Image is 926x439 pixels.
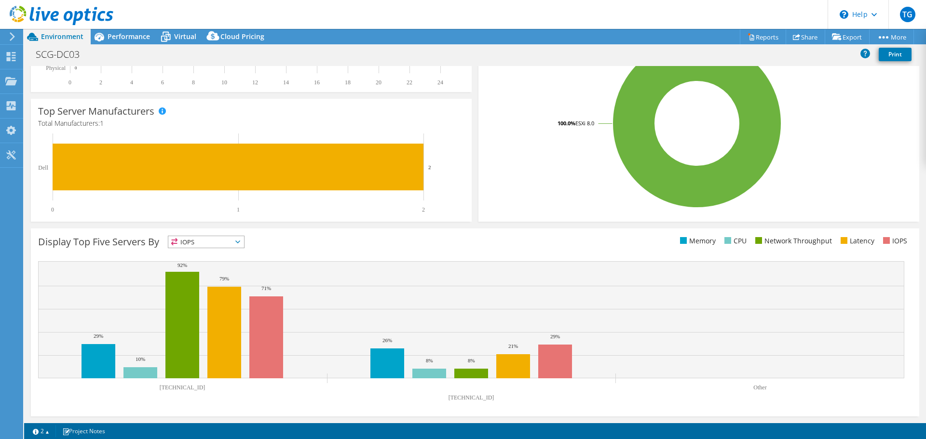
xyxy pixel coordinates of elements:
[879,48,912,61] a: Print
[449,394,494,401] text: [TECHNICAL_ID]
[900,7,915,22] span: TG
[283,79,289,86] text: 14
[428,164,431,170] text: 2
[252,79,258,86] text: 12
[881,236,907,246] li: IOPS
[136,356,145,362] text: 10%
[437,79,443,86] text: 24
[825,29,870,44] a: Export
[722,236,747,246] li: CPU
[407,79,412,86] text: 22
[68,79,71,86] text: 0
[221,79,227,86] text: 10
[575,120,594,127] tspan: ESXi 8.0
[786,29,825,44] a: Share
[174,32,196,41] span: Virtual
[177,262,187,268] text: 92%
[838,236,874,246] li: Latency
[192,79,195,86] text: 8
[31,49,95,60] h1: SCG-DC03
[558,120,575,127] tspan: 100.0%
[168,236,244,248] span: IOPS
[38,118,464,129] h4: Total Manufacturers:
[220,32,264,41] span: Cloud Pricing
[130,79,133,86] text: 4
[160,384,205,391] text: [TECHNICAL_ID]
[38,106,154,117] h3: Top Server Manufacturers
[41,32,83,41] span: Environment
[753,236,832,246] li: Network Throughput
[55,425,112,437] a: Project Notes
[261,285,271,291] text: 71%
[382,337,392,343] text: 26%
[314,79,320,86] text: 16
[99,79,102,86] text: 2
[100,119,104,128] span: 1
[840,10,848,19] svg: \n
[376,79,381,86] text: 20
[740,29,786,44] a: Reports
[422,206,425,213] text: 2
[345,79,351,86] text: 18
[237,206,240,213] text: 1
[26,425,56,437] a: 2
[161,79,164,86] text: 6
[678,236,716,246] li: Memory
[108,32,150,41] span: Performance
[219,276,229,281] text: 79%
[869,29,914,44] a: More
[426,358,433,363] text: 8%
[75,66,77,70] text: 0
[38,164,48,171] text: Dell
[550,333,560,339] text: 29%
[753,384,766,391] text: Other
[51,206,54,213] text: 0
[468,358,475,363] text: 8%
[46,65,66,71] text: Physical
[508,343,518,349] text: 21%
[94,333,103,339] text: 29%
